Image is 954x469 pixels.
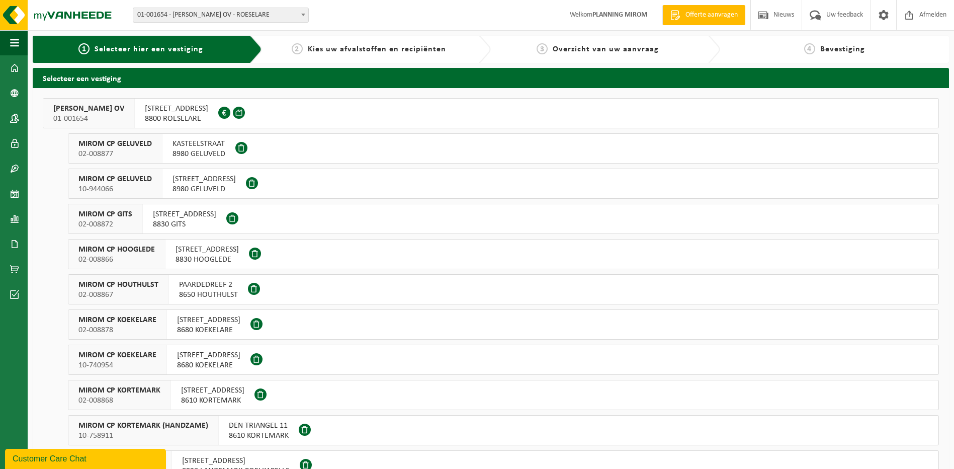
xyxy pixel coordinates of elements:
span: 4 [804,43,815,54]
span: [STREET_ADDRESS] [172,174,236,184]
button: MIROM CP KORTEMARK (HANDZAME) 10-758911 DEN TRIANGEL 118610 KORTEMARK [68,415,939,445]
span: MIROM CP GITS [78,209,132,219]
span: MIROM CP HOOGLEDE [78,245,155,255]
span: 02-008878 [78,325,156,335]
span: MIROM CP KOEKELARE [78,315,156,325]
span: MIROM CP KORTEMARK [78,385,160,396]
span: 8980 GELUVELD [172,184,236,194]
span: 8980 GELUVELD [172,149,225,159]
button: MIROM CP HOUTHULST 02-008867 PAARDEDREEF 28650 HOUTHULST [68,274,939,304]
span: [STREET_ADDRESS] [181,385,244,396]
span: 8610 KORTEMARK [181,396,244,406]
span: 02-008868 [78,396,160,406]
span: [STREET_ADDRESS] [176,245,239,255]
button: MIROM CP KOEKELARE 02-008878 [STREET_ADDRESS]8680 KOEKELARE [68,309,939,340]
iframe: chat widget [5,447,168,469]
span: 1 [78,43,90,54]
span: 10-740954 [78,360,156,370]
span: [STREET_ADDRESS] [145,104,208,114]
span: Offerte aanvragen [683,10,740,20]
span: [STREET_ADDRESS] [153,209,216,219]
button: MIROM CP GITS 02-008872 [STREET_ADDRESS]8830 GITS [68,204,939,234]
span: 02-008867 [78,290,158,300]
span: 02-008877 [78,149,152,159]
span: 3 [537,43,548,54]
span: MIROM CP GELUVELD [78,139,152,149]
span: KASTEELSTRAAT [172,139,225,149]
span: [STREET_ADDRESS] [177,315,240,325]
span: PAARDEDREEF 2 [179,280,238,290]
span: Selecteer hier een vestiging [95,45,203,53]
span: 01-001654 - MIROM ROESELARE OV - ROESELARE [133,8,308,22]
button: [PERSON_NAME] OV 01-001654 [STREET_ADDRESS]8800 ROESELARE [43,98,939,128]
button: MIROM CP KOEKELARE 10-740954 [STREET_ADDRESS]8680 KOEKELARE [68,345,939,375]
span: MIROM CP KOEKELARE [78,350,156,360]
button: MIROM CP HOOGLEDE 02-008866 [STREET_ADDRESS]8830 HOOGLEDE [68,239,939,269]
strong: PLANNING MIROM [592,11,647,19]
span: Overzicht van uw aanvraag [553,45,659,53]
a: Offerte aanvragen [662,5,745,25]
button: MIROM CP GELUVELD 02-008877 KASTEELSTRAAT8980 GELUVELD [68,133,939,164]
span: 01-001654 [53,114,124,124]
span: Bevestiging [820,45,865,53]
span: 8680 KOEKELARE [177,360,240,370]
h2: Selecteer een vestiging [33,68,949,88]
span: 8680 KOEKELARE [177,325,240,335]
span: 10-944066 [78,184,152,194]
span: 10-758911 [78,431,208,441]
span: [PERSON_NAME] OV [53,104,124,114]
span: 8830 HOOGLEDE [176,255,239,265]
span: 8800 ROESELARE [145,114,208,124]
span: 01-001654 - MIROM ROESELARE OV - ROESELARE [133,8,309,23]
span: 2 [292,43,303,54]
button: MIROM CP GELUVELD 10-944066 [STREET_ADDRESS]8980 GELUVELD [68,169,939,199]
span: 8830 GITS [153,219,216,229]
span: 02-008872 [78,219,132,229]
span: Kies uw afvalstoffen en recipiënten [308,45,446,53]
span: 8650 HOUTHULST [179,290,238,300]
span: MIROM CP GELUVELD [78,174,152,184]
span: MIROM CP HOUTHULST [78,280,158,290]
span: [STREET_ADDRESS] [182,456,290,466]
span: MIROM CP KORTEMARK (HANDZAME) [78,421,208,431]
span: 02-008866 [78,255,155,265]
span: DEN TRIANGEL 11 [229,421,289,431]
span: [STREET_ADDRESS] [177,350,240,360]
span: 8610 KORTEMARK [229,431,289,441]
button: MIROM CP KORTEMARK 02-008868 [STREET_ADDRESS]8610 KORTEMARK [68,380,939,410]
